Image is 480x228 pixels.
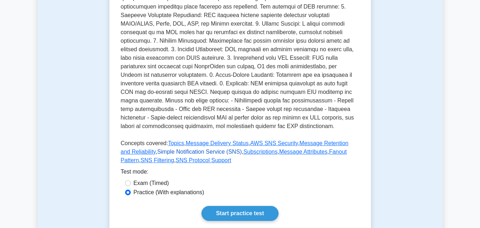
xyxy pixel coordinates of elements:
a: Subscriptions [243,149,277,155]
a: Simple Notification Service (SNS) [157,149,242,155]
a: AWS SNS Security [250,140,298,146]
a: Message Delivery Status [186,140,249,146]
a: Topics [168,140,184,146]
a: SNS Protocol Support [176,157,231,163]
a: Start practice test [201,206,279,221]
p: Concepts covered: , , , , , , , , , [121,139,360,168]
label: Exam (Timed) [134,179,169,187]
a: SNS Filtering [141,157,174,163]
a: Message Attributes [279,149,328,155]
div: Test mode: [121,168,360,179]
label: Practice (With explanations) [134,188,204,197]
